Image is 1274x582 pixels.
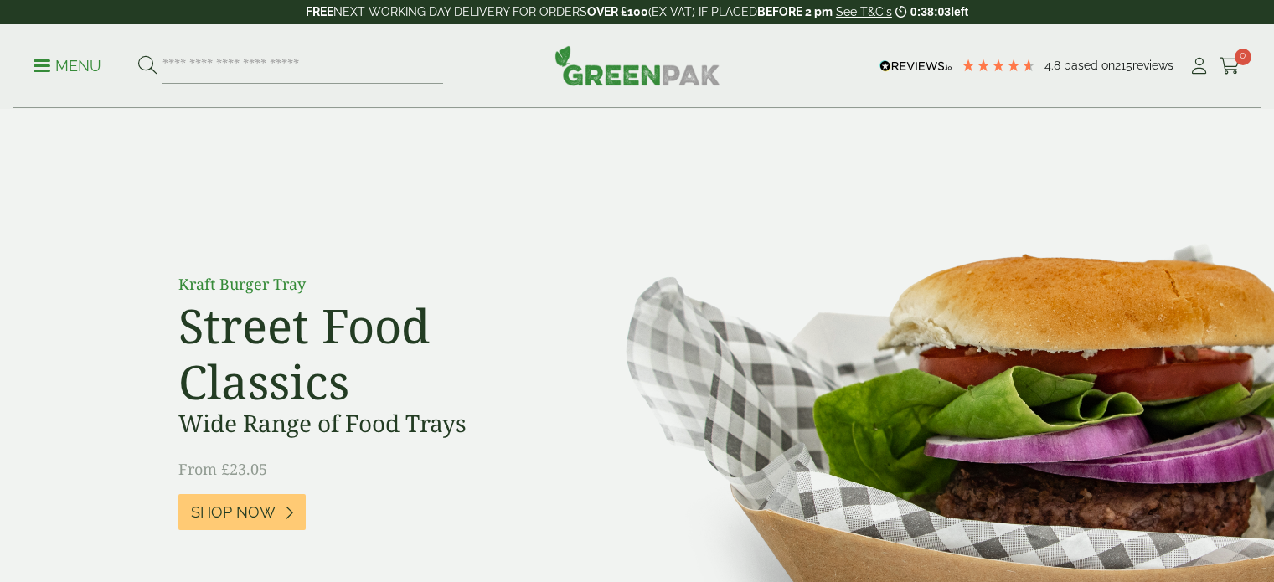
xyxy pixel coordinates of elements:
[1132,59,1173,72] span: reviews
[178,494,306,530] a: Shop Now
[1044,59,1064,72] span: 4.8
[1220,54,1240,79] a: 0
[1115,59,1132,72] span: 215
[1189,58,1210,75] i: My Account
[178,459,267,479] span: From £23.05
[951,5,968,18] span: left
[1220,58,1240,75] i: Cart
[1064,59,1115,72] span: Based on
[178,273,555,296] p: Kraft Burger Tray
[306,5,333,18] strong: FREE
[34,56,101,76] p: Menu
[178,297,555,409] h2: Street Food Classics
[836,5,892,18] a: See T&C's
[879,60,952,72] img: REVIEWS.io
[178,409,555,438] h3: Wide Range of Food Trays
[757,5,833,18] strong: BEFORE 2 pm
[1235,49,1251,65] span: 0
[961,58,1036,73] div: 4.79 Stars
[587,5,648,18] strong: OVER £100
[191,503,276,522] span: Shop Now
[910,5,951,18] span: 0:38:03
[554,45,720,85] img: GreenPak Supplies
[34,56,101,73] a: Menu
